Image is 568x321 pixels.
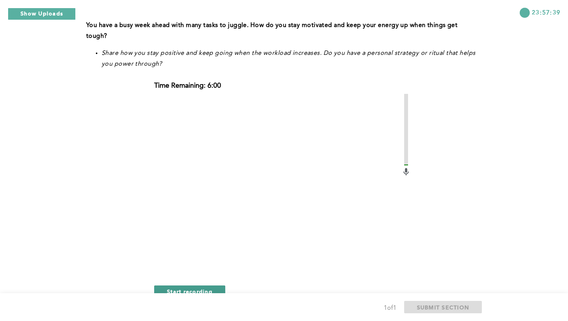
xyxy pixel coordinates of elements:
[8,8,76,20] button: Show Uploads
[384,303,396,314] div: 1 of 1
[154,82,221,90] div: Time Remaining: 6:00
[167,288,213,295] span: Start recording
[417,304,469,311] span: SUBMIT SECTION
[102,50,477,67] em: Share how you stay positive and keep going when the workload increases. Do you have a personal st...
[532,8,560,17] span: 23:57:39
[154,285,225,298] button: Start recording
[86,22,459,39] strong: You have a busy week ahead with many tasks to juggle. How do you stay motivated and keep your ene...
[404,301,482,313] button: SUBMIT SECTION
